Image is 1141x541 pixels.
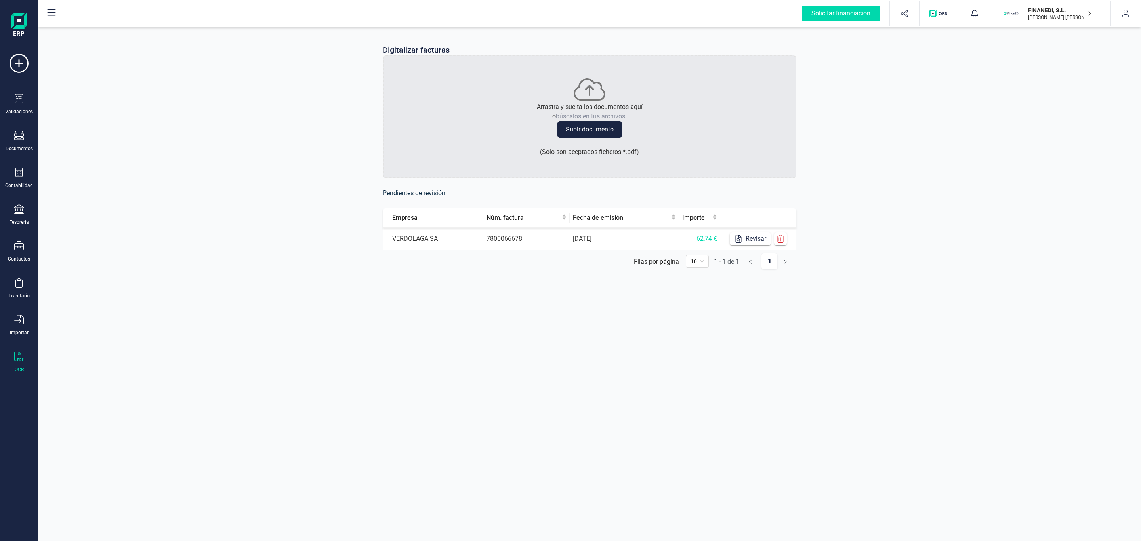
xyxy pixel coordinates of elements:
[8,256,30,262] div: Contactos
[8,293,30,299] div: Inventario
[696,235,717,242] span: 62,74 €
[802,6,880,21] div: Solicitar financiación
[1028,14,1091,21] p: [PERSON_NAME] [PERSON_NAME]
[383,44,450,55] p: Digitalizar facturas
[383,228,483,250] td: VERDOLAGA SA
[5,182,33,189] div: Contabilidad
[15,366,24,373] div: OCR
[1028,6,1091,14] p: FINANEDI, S.L.
[777,253,793,269] button: right
[487,213,560,223] span: Núm. factura
[682,213,711,223] span: Importe
[570,228,679,250] td: [DATE]
[714,258,739,265] div: 1 - 1 de 1
[1000,1,1101,26] button: FIFINANEDI, S.L.[PERSON_NAME] [PERSON_NAME]
[5,109,33,115] div: Validaciones
[573,213,669,223] span: Fecha de emisión
[1003,5,1020,22] img: FI
[10,219,29,225] div: Tesorería
[792,1,889,26] button: Solicitar financiación
[383,208,483,228] th: Empresa
[761,253,777,269] a: 1
[730,232,771,245] button: Revisar
[634,258,679,265] div: Filas por página
[556,112,627,120] span: búscalos en tus archivos.
[6,145,33,152] div: Documentos
[691,255,704,267] span: 10
[929,10,950,17] img: Logo de OPS
[537,102,643,121] p: Arrastra y suelta los documentos aquí o
[686,255,709,268] div: 页码
[742,253,758,266] li: Página anterior
[383,188,796,199] h6: Pendientes de revisión
[10,330,29,336] div: Importar
[777,253,793,266] li: Página siguiente
[924,1,955,26] button: Logo de OPS
[540,147,639,157] p: ( Solo son aceptados ficheros * .pdf )
[383,55,796,178] div: Arrastra y suelta los documentos aquíobúscalos en tus archivos.Subir documento(Solo son aceptados...
[748,259,753,264] span: left
[557,121,622,138] button: Subir documento
[783,259,788,264] span: right
[742,253,758,269] button: left
[11,13,27,38] img: Logo Finanedi
[483,228,570,250] td: 7800066678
